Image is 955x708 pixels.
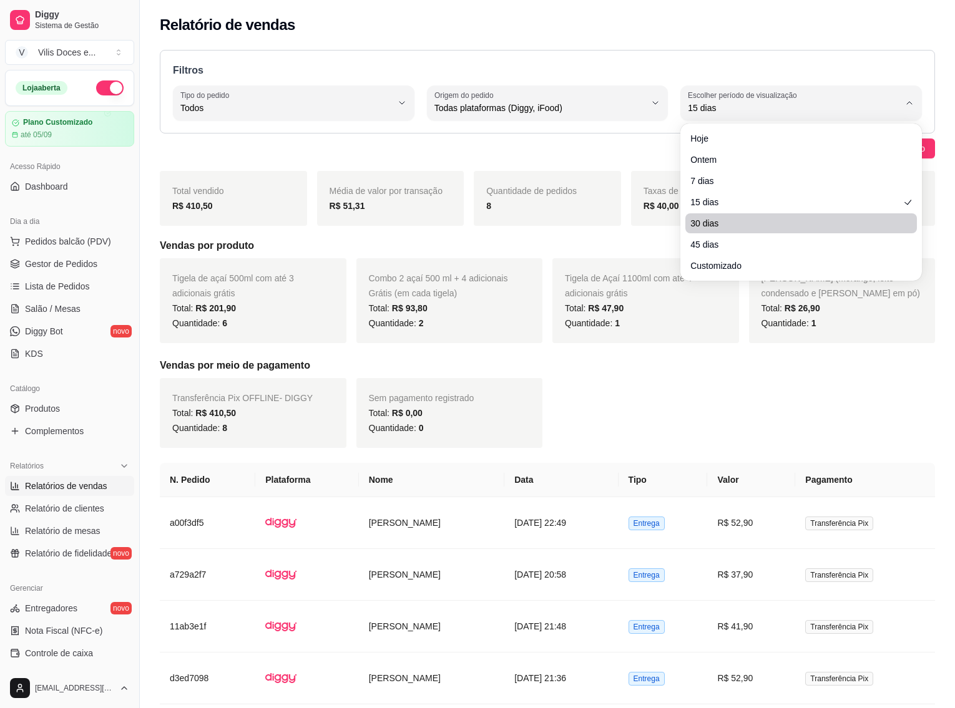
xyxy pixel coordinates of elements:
td: [PERSON_NAME] [359,549,504,601]
td: R$ 37,90 [707,549,795,601]
span: Relatório de mesas [25,525,100,537]
div: Dia a dia [5,211,134,231]
span: Quantidade: [762,318,816,328]
article: Plano Customizado [23,118,92,127]
label: Tipo do pedido [180,90,233,100]
span: 15 dias [688,102,899,114]
article: até 05/09 [21,130,52,140]
span: V [16,46,28,59]
div: Catálogo [5,379,134,399]
span: Complementos [25,425,84,437]
span: Transferência Pix [805,620,873,634]
label: Escolher período de visualização [688,90,801,100]
span: Quantidade: [369,318,424,328]
span: Pedidos balcão (PDV) [25,235,111,248]
span: 8 [222,423,227,433]
th: Data [504,463,618,497]
h2: Relatório de vendas [160,15,295,35]
td: a00f3df5 [160,497,255,549]
td: R$ 41,90 [707,601,795,652]
th: Pagamento [795,463,935,497]
img: diggy [265,559,296,590]
span: 1 [615,318,620,328]
td: a729a2f7 [160,549,255,601]
div: Loja aberta [16,81,67,95]
span: Gestor de Pedidos [25,258,97,270]
div: Gerenciar [5,578,134,598]
span: 15 dias [690,196,899,208]
span: Entrega [629,568,665,582]
span: Controle de caixa [25,647,93,659]
span: Tigela de Açaí 1100ml com até 4 adicionais grátis [565,273,692,298]
p: Filtros [173,63,922,78]
span: Entrega [629,672,665,686]
th: Plataforma [255,463,359,497]
h5: Vendas por meio de pagamento [160,358,935,373]
span: Total: [172,303,236,313]
th: N. Pedido [160,463,255,497]
span: 1 [811,318,816,328]
span: Total: [172,408,236,418]
td: R$ 52,90 [707,497,795,549]
th: Valor [707,463,795,497]
td: [DATE] 22:49 [504,497,618,549]
span: Total: [565,303,624,313]
span: Dashboard [25,180,68,193]
div: Vilis Doces e ... [38,46,95,59]
th: Tipo [619,463,708,497]
span: 7 dias [690,175,899,187]
span: Combo 2 açaí 500 ml + 4 adicionais Grátis (em cada tigela) [369,273,508,298]
span: Salão / Mesas [25,303,81,315]
strong: R$ 40,00 [644,201,679,211]
span: 30 dias [690,217,899,230]
span: Média de valor por transação [330,186,443,196]
span: Todas plataformas (Diggy, iFood) [434,102,646,114]
span: Quantidade: [172,423,227,433]
span: Todos [180,102,392,114]
span: KDS [25,347,43,360]
img: diggy [265,507,296,538]
span: R$ 410,50 [195,408,236,418]
span: Tigela de açaí 500ml com até 3 adicionais grátis [172,273,294,298]
span: 2 [419,318,424,328]
span: 0 [419,423,424,433]
span: Quantidade: [369,423,424,433]
span: Quantidade: [172,318,227,328]
span: Quantidade de pedidos [486,186,577,196]
span: Sistema de Gestão [35,21,129,31]
span: R$ 201,90 [195,303,236,313]
span: Transferência Pix [805,568,873,582]
span: R$ 26,90 [785,303,820,313]
th: Nome [359,463,504,497]
td: [PERSON_NAME] [359,652,504,704]
span: Total vendido [172,186,224,196]
img: diggy [265,662,296,694]
button: Alterar Status [96,80,124,95]
span: Transferência Pix OFFLINE - DIGGY [172,393,313,403]
td: [DATE] 21:36 [504,652,618,704]
td: [DATE] 20:58 [504,549,618,601]
span: R$ 47,90 [588,303,624,313]
span: Hoje [690,132,899,145]
label: Origem do pedido [434,90,497,100]
span: Entrega [629,620,665,634]
span: Diggy [35,9,129,21]
span: Relatórios [10,461,44,471]
span: Sem pagamento registrado [369,393,474,403]
td: d3ed7098 [160,652,255,704]
span: Diggy Bot [25,325,63,337]
span: Total: [369,303,428,313]
span: Quantidade: [565,318,620,328]
span: Lista de Pedidos [25,280,90,293]
span: Transferência Pix [805,672,873,686]
td: 11ab3e1f [160,601,255,652]
span: Produtos [25,402,60,415]
td: [PERSON_NAME] [359,601,504,652]
td: R$ 52,90 [707,652,795,704]
span: Entregadores [25,602,77,614]
strong: 8 [486,201,491,211]
span: 6 [222,318,227,328]
span: Ontem [690,153,899,166]
span: Taxas de entrega [644,186,710,196]
div: Acesso Rápido [5,157,134,177]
